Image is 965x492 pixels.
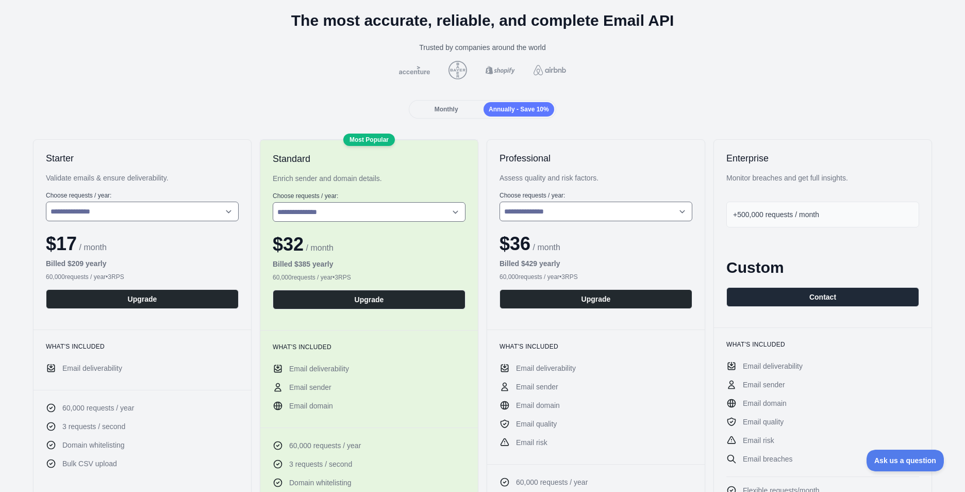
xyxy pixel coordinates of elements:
iframe: Toggle Customer Support [867,450,944,471]
div: Monitor breaches and get full insights. [726,173,919,183]
div: Enrich sender and domain details. [273,173,465,184]
label: Choose requests / year : [273,192,465,200]
label: Choose requests / year : [500,191,692,200]
span: +500,000 requests / month [733,210,819,219]
div: Assess quality and risk factors. [500,173,692,183]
